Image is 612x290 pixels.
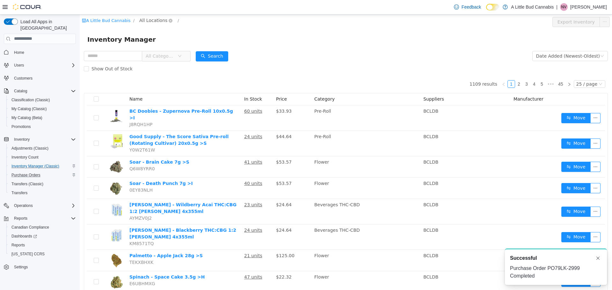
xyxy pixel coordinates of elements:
[50,152,75,157] span: Q6W8YRR0
[50,201,72,206] span: AYMZV0J2
[9,153,41,161] a: Inventory Count
[436,66,443,73] a: 2
[473,2,520,12] button: Export Inventory
[466,66,476,73] span: •••
[50,173,73,178] span: 0EY83NLH
[482,147,511,157] button: icon: swapMove
[422,68,426,72] i: icon: left
[482,168,511,179] button: icon: swapMove
[196,187,212,193] span: $24.64
[11,251,45,257] span: [US_STATE] CCRS
[29,259,45,275] img: Spinach - Space Cake 3.5g >H hero shot
[477,66,485,73] a: 45
[6,232,78,241] a: Dashboards
[50,166,113,171] a: Soar - Death Punch 7g >I
[6,122,78,131] button: Promotions
[344,94,359,99] span: BCLDB
[594,254,602,262] button: Dismiss toast
[1,214,78,223] button: Reports
[11,74,76,82] span: Customers
[9,232,40,240] a: Dashboards
[9,153,76,161] span: Inventory Count
[196,166,212,171] span: $53.57
[344,238,359,244] span: BCLDB
[60,2,88,9] span: All Locations
[196,82,207,87] span: Price
[66,38,95,45] span: All Categories
[9,105,76,113] span: My Catalog (Classic)
[11,124,31,129] span: Promotions
[11,87,30,95] button: Catalog
[11,202,76,209] span: Operations
[29,93,45,109] img: BC Doobies - Zupernova Pre-Roll 10x0.5g >I hero shot
[9,96,53,104] a: Classification (Classic)
[6,250,78,258] button: [US_STATE] CCRS
[11,190,27,195] span: Transfers
[511,3,554,11] p: A Little Bud Cannabis
[14,265,28,270] span: Settings
[9,162,76,170] span: Inventory Manager (Classic)
[232,210,341,235] td: Beverages THC-CBD
[519,67,523,72] i: icon: down
[8,20,80,30] span: Inventory Manager
[1,135,78,144] button: Inventory
[560,3,568,11] div: Nick Vanderwal
[14,50,24,55] span: Home
[9,123,33,131] a: Promotions
[50,226,74,231] span: KM8571TQ
[521,39,524,44] i: icon: down
[50,238,123,244] a: Palmetto - Apple Jack 28g >S
[11,106,47,111] span: My Catalog (Classic)
[196,238,215,244] span: $125.00
[459,66,466,73] a: 5
[232,257,341,278] td: Flower
[482,262,511,272] button: icon: swapMove
[14,216,27,221] span: Reports
[482,98,511,109] button: icon: swapMove
[462,4,481,10] span: Feedback
[11,202,35,209] button: Operations
[11,61,76,69] span: Users
[9,180,76,188] span: Transfers (Classic)
[232,163,341,184] td: Flower
[11,146,48,151] span: Adjustments (Classic)
[11,164,59,169] span: Inventory Manager (Classic)
[50,133,75,138] span: Y0W2T61W
[443,66,450,73] a: 3
[196,213,212,218] span: $24.64
[9,223,52,231] a: Canadian Compliance
[511,147,521,157] button: icon: ellipsis
[428,66,435,73] a: 1
[11,225,49,230] span: Canadian Compliance
[6,95,78,104] button: Classification (Classic)
[456,37,520,46] div: Date Added (Newest-Oldest)
[486,4,499,11] input: Dark Mode
[29,144,45,160] img: Soar - Brain Cake 7g >S hero shot
[164,119,183,124] u: 24 units
[4,45,76,288] nav: Complex example
[9,171,43,179] a: Purchase Orders
[235,82,255,87] span: Category
[50,260,125,265] a: Spinach - Space Cake 3.5g >H
[50,245,74,250] span: TEKXBHXK
[9,241,76,249] span: Reports
[164,94,183,99] u: 60 units
[50,145,110,150] a: Soar - Brain Cake 7g >S
[232,184,341,210] td: Beverages THC-CBD
[9,145,76,152] span: Adjustments (Classic)
[466,66,476,73] li: Next 5 Pages
[476,66,486,73] li: 45
[6,104,78,113] button: My Catalog (Classic)
[232,235,341,257] td: Flower
[89,4,93,8] i: icon: close-circle
[497,66,518,73] div: 25 / page
[29,212,45,228] img: Mollo - Blackberry THC:CBG 1:2 Seltzer 4x355ml hero shot
[164,238,183,244] u: 21 units
[451,1,484,13] a: Feedback
[511,124,521,134] button: icon: ellipsis
[164,145,183,150] u: 41 units
[232,116,341,142] td: Pre-Roll
[196,94,212,99] span: $33.93
[390,66,418,73] li: 1109 results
